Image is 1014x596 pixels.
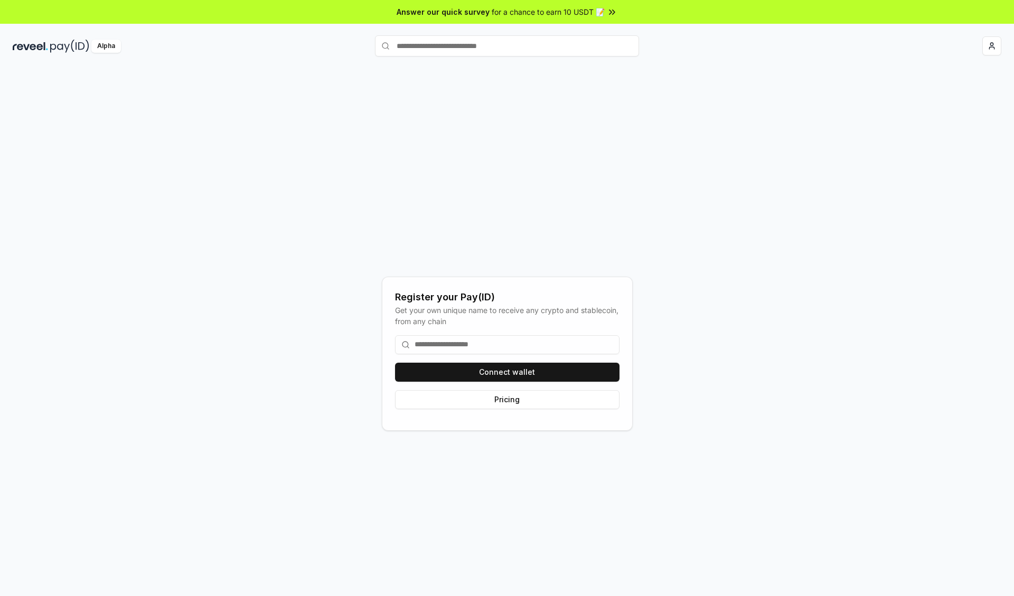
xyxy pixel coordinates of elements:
button: Connect wallet [395,363,619,382]
img: pay_id [50,40,89,53]
div: Register your Pay(ID) [395,290,619,305]
div: Alpha [91,40,121,53]
div: Get your own unique name to receive any crypto and stablecoin, from any chain [395,305,619,327]
img: reveel_dark [13,40,48,53]
span: for a chance to earn 10 USDT 📝 [492,6,605,17]
button: Pricing [395,390,619,409]
span: Answer our quick survey [397,6,490,17]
